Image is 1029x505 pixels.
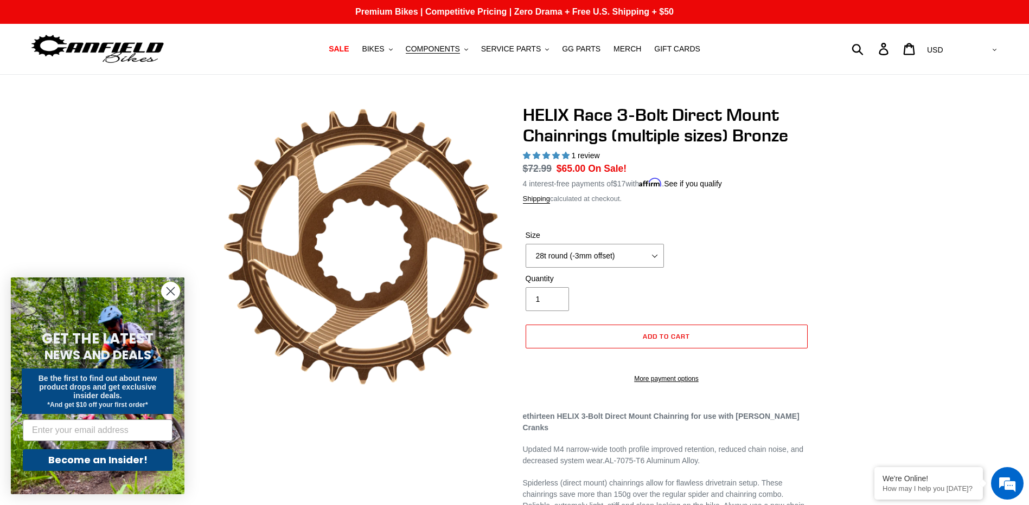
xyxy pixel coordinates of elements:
a: MERCH [608,42,647,56]
strong: ethirteen HELIX 3-Bolt Direct Mount Chainring for use with [PERSON_NAME] Cranks [523,412,800,432]
h1: HELIX Race 3-Bolt Direct Mount Chainrings (multiple sizes) Bronze [523,105,810,146]
span: *And get $10 off your first order* [47,401,148,409]
span: $17 [613,179,625,188]
button: BIKES [356,42,398,56]
span: 1 review [571,151,599,160]
a: See if you qualify - Learn more about Affirm Financing (opens in modal) [664,179,722,188]
a: Shipping [523,195,551,204]
span: Add to cart [643,332,690,340]
span: GG PARTS [562,44,600,54]
input: Search [858,37,885,61]
span: MERCH [613,44,641,54]
label: Size [526,230,664,241]
span: SERVICE PARTS [481,44,541,54]
img: Canfield Bikes [30,32,165,66]
p: How may I help you today? [883,484,975,493]
label: Quantity [526,273,664,284]
span: On Sale! [588,161,627,176]
span: COMPONENTS [406,44,460,54]
s: $72.99 [523,163,552,174]
span: NEWS AND DEALS [44,346,151,364]
div: calculated at checkout. [523,193,810,204]
button: Add to cart [526,325,808,348]
span: Be the first to find out about new product drops and get exclusive insider deals. [39,374,157,400]
span: GIFT CARDS [654,44,700,54]
a: GG PARTS [557,42,606,56]
button: Become an Insider! [23,449,172,471]
button: COMPONENTS [400,42,474,56]
span: SALE [329,44,349,54]
span: $65.00 [557,163,586,174]
a: More payment options [526,374,808,384]
p: 4 interest-free payments of with . [523,176,722,190]
span: GET THE LATEST [42,329,154,348]
div: We're Online! [883,474,975,483]
button: Close dialog [161,282,180,301]
a: SALE [323,42,354,56]
span: BIKES [362,44,384,54]
span: 5.00 stars [523,151,572,160]
span: Updated M4 narrow-wide tooth profile improved retention, reduced chain noise, and decreased syste... [523,445,804,465]
button: SERVICE PARTS [476,42,554,56]
span: Affirm [639,178,662,187]
a: GIFT CARDS [649,42,706,56]
input: Enter your email address [23,419,172,441]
